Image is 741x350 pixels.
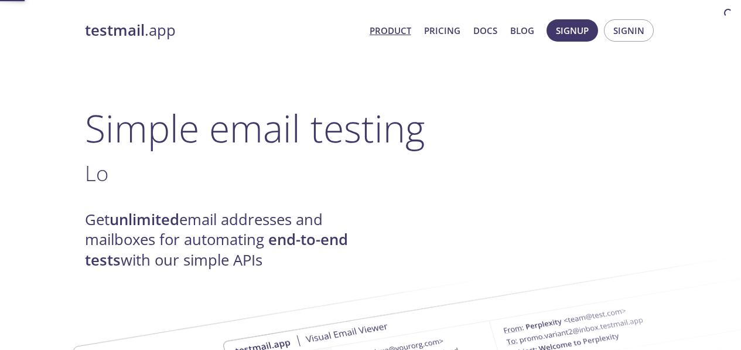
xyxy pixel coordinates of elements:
span: Lo [85,158,108,188]
button: Signin [604,19,654,42]
a: Blog [510,23,534,38]
strong: testmail [85,20,145,40]
h1: Simple email testing [85,106,657,151]
a: Pricing [424,23,460,38]
span: Signin [613,23,644,38]
button: Signup [547,19,598,42]
a: testmail.app [85,21,360,40]
span: Signup [556,23,589,38]
a: Docs [473,23,497,38]
h4: Get email addresses and mailboxes for automating with our simple APIs [85,210,371,270]
a: Product [370,23,411,38]
strong: end-to-end tests [85,229,348,270]
strong: unlimited [110,209,179,230]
